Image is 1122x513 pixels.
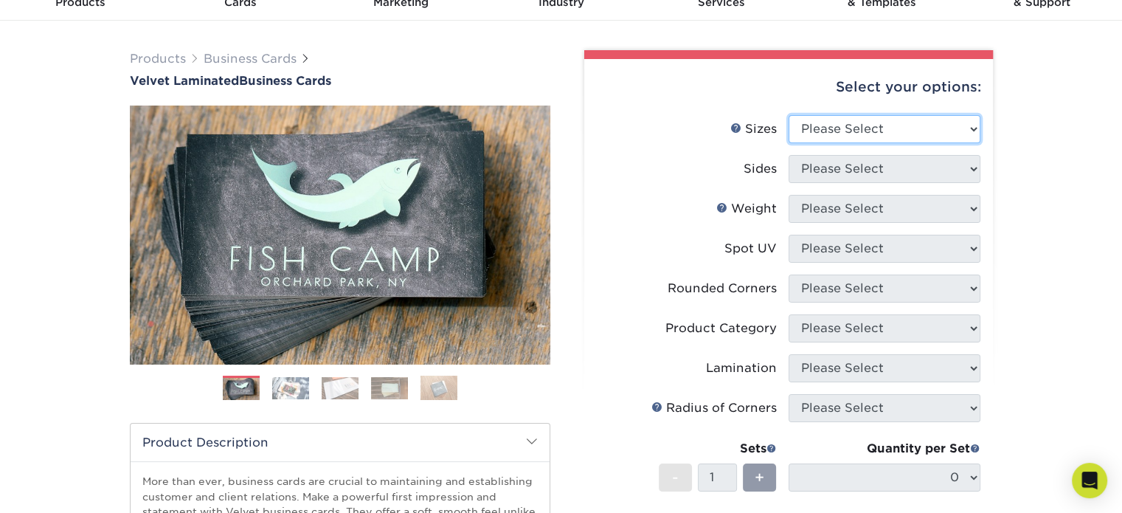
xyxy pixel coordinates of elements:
div: Open Intercom Messenger [1072,463,1107,498]
div: Rounded Corners [668,280,777,297]
img: Business Cards 03 [322,377,359,399]
img: Business Cards 02 [272,377,309,399]
div: Lamination [706,359,777,377]
img: Business Cards 01 [223,371,260,407]
img: Business Cards 05 [420,376,457,401]
span: + [755,466,764,489]
a: Velvet LaminatedBusiness Cards [130,74,550,88]
div: Sizes [730,120,777,138]
div: Radius of Corners [651,399,777,417]
span: Velvet Laminated [130,74,239,88]
div: Select your options: [596,59,981,115]
img: Velvet Laminated 01 [130,24,550,445]
img: Business Cards 04 [371,377,408,399]
div: Product Category [665,320,777,337]
h1: Business Cards [130,74,550,88]
div: Spot UV [724,240,777,258]
a: Business Cards [204,52,297,66]
a: Products [130,52,186,66]
h2: Product Description [131,424,550,461]
div: Sides [744,160,777,178]
div: Weight [716,200,777,218]
div: Sets [659,440,777,458]
div: Quantity per Set [789,440,980,458]
span: - [672,466,679,489]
